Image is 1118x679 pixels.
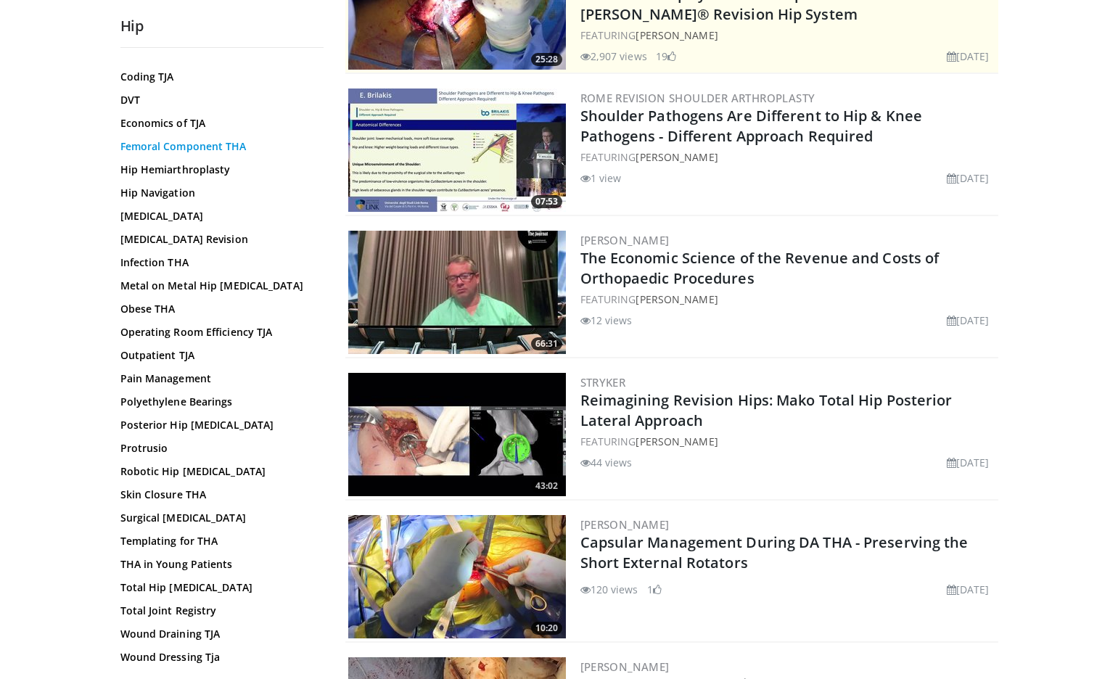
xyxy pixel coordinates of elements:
[580,375,626,390] a: Stryker
[531,622,562,635] span: 10:20
[120,116,316,131] a: Economics of TJA
[580,91,815,105] a: Rome Revision Shoulder Arthroplasty
[580,170,622,186] li: 1 view
[947,170,990,186] li: [DATE]
[120,279,316,293] a: Metal on Metal Hip [MEDICAL_DATA]
[120,557,316,572] a: THA in Young Patients
[348,373,566,496] a: 43:02
[348,231,566,354] img: 63ae7db7-4772-4245-8474-3d0ac4781287.300x170_q85_crop-smart_upscale.jpg
[580,517,670,532] a: [PERSON_NAME]
[580,28,995,43] div: FEATURING
[580,659,670,674] a: [PERSON_NAME]
[348,89,566,212] img: 6a7d116b-e731-469b-a02b-077c798815a2.300x170_q85_crop-smart_upscale.jpg
[947,313,990,328] li: [DATE]
[120,162,316,177] a: Hip Hemiarthroplasty
[120,464,316,479] a: Robotic Hip [MEDICAL_DATA]
[580,313,633,328] li: 12 views
[580,248,940,288] a: The Economic Science of the Revenue and Costs of Orthopaedic Procedures
[120,534,316,548] a: Templating for THA
[580,532,969,572] a: Capsular Management During DA THA - Preserving the Short External Rotators
[120,650,316,664] a: Wound Dressing Tja
[120,70,316,84] a: Coding TJA
[580,434,995,449] div: FEATURING
[531,195,562,208] span: 07:53
[348,515,566,638] a: 10:20
[348,373,566,496] img: 6632ea9e-2a24-47c5-a9a2-6608124666dc.300x170_q85_crop-smart_upscale.jpg
[120,139,316,154] a: Femoral Component THA
[120,371,316,386] a: Pain Management
[120,395,316,409] a: Polyethylene Bearings
[531,337,562,350] span: 66:31
[120,17,324,36] h2: Hip
[348,231,566,354] a: 66:31
[348,515,566,638] img: 83d3b5cf-8293-489a-b6f6-96a1f50195cc.300x170_q85_crop-smart_upscale.jpg
[580,149,995,165] div: FEATURING
[580,582,638,597] li: 120 views
[636,435,718,448] a: [PERSON_NAME]
[120,232,316,247] a: [MEDICAL_DATA] Revision
[120,487,316,502] a: Skin Closure THA
[580,455,633,470] li: 44 views
[120,186,316,200] a: Hip Navigation
[120,325,316,339] a: Operating Room Efficiency TJA
[531,53,562,66] span: 25:28
[120,348,316,363] a: Outpatient TJA
[947,455,990,470] li: [DATE]
[947,49,990,64] li: [DATE]
[120,441,316,456] a: Protrusio
[531,480,562,493] span: 43:02
[636,150,718,164] a: [PERSON_NAME]
[120,627,316,641] a: Wound Draining TJA
[580,106,923,146] a: Shoulder Pathogens Are Different to Hip & Knee Pathogens - Different Approach Required
[120,93,316,107] a: DVT
[120,604,316,618] a: Total Joint Registry
[580,292,995,307] div: FEATURING
[348,89,566,212] a: 07:53
[580,390,953,430] a: Reimagining Revision Hips: Mako Total Hip Posterior Lateral Approach
[120,418,316,432] a: Posterior Hip [MEDICAL_DATA]
[580,233,670,247] a: [PERSON_NAME]
[120,580,316,595] a: Total Hip [MEDICAL_DATA]
[636,28,718,42] a: [PERSON_NAME]
[636,292,718,306] a: [PERSON_NAME]
[120,255,316,270] a: Infection THA
[120,209,316,223] a: [MEDICAL_DATA]
[120,302,316,316] a: Obese THA
[647,582,662,597] li: 1
[656,49,676,64] li: 19
[120,511,316,525] a: Surgical [MEDICAL_DATA]
[947,582,990,597] li: [DATE]
[580,49,647,64] li: 2,907 views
